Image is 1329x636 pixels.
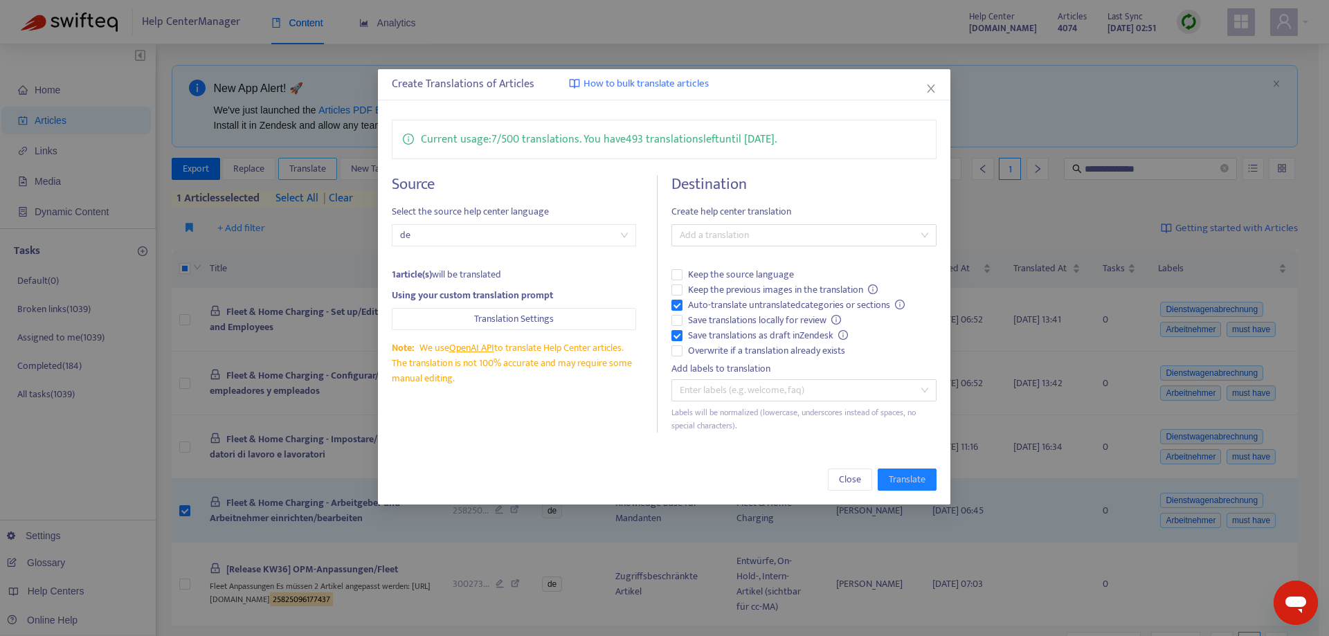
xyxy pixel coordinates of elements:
[682,282,884,298] span: Keep the previous images in the translation
[449,340,494,356] a: OpenAI API
[682,313,847,328] span: Save translations locally for review
[829,469,873,491] button: Close
[392,76,937,93] div: Create Translations of Articles
[392,308,636,330] button: Translation Settings
[926,83,937,94] span: close
[896,300,905,309] span: info-circle
[421,131,777,148] p: Current usage: 7 / 500 translations . You have 493 translations left until [DATE] .
[392,267,636,282] div: will be translated
[569,78,580,89] img: image-link
[878,469,937,491] button: Translate
[671,406,937,433] div: Labels will be normalized (lowercase, underscores instead of spaces, no special characters).
[392,266,432,282] strong: 1 article(s)
[1274,581,1318,625] iframe: Schaltfläche zum Öffnen des Messaging-Fensters
[392,340,636,386] div: We use to translate Help Center articles. The translation is not 100% accurate and may require so...
[474,311,554,327] span: Translation Settings
[392,340,414,356] span: Note:
[671,175,937,194] h4: Destination
[682,267,799,282] span: Keep the source language
[403,131,414,145] span: info-circle
[682,298,911,313] span: Auto-translate untranslated categories or sections
[839,330,849,340] span: info-circle
[832,315,842,325] span: info-circle
[671,204,937,219] span: Create help center translation
[682,343,851,358] span: Overwrite if a translation already exists
[392,175,636,194] h4: Source
[924,81,939,96] button: Close
[400,225,628,246] span: de
[392,288,636,303] div: Using your custom translation prompt
[682,328,854,343] span: Save translations as draft in Zendesk
[869,284,878,294] span: info-circle
[569,76,709,92] a: How to bulk translate articles
[840,472,862,487] span: Close
[392,204,636,219] span: Select the source help center language
[671,361,937,376] div: Add labels to translation
[584,76,709,92] span: How to bulk translate articles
